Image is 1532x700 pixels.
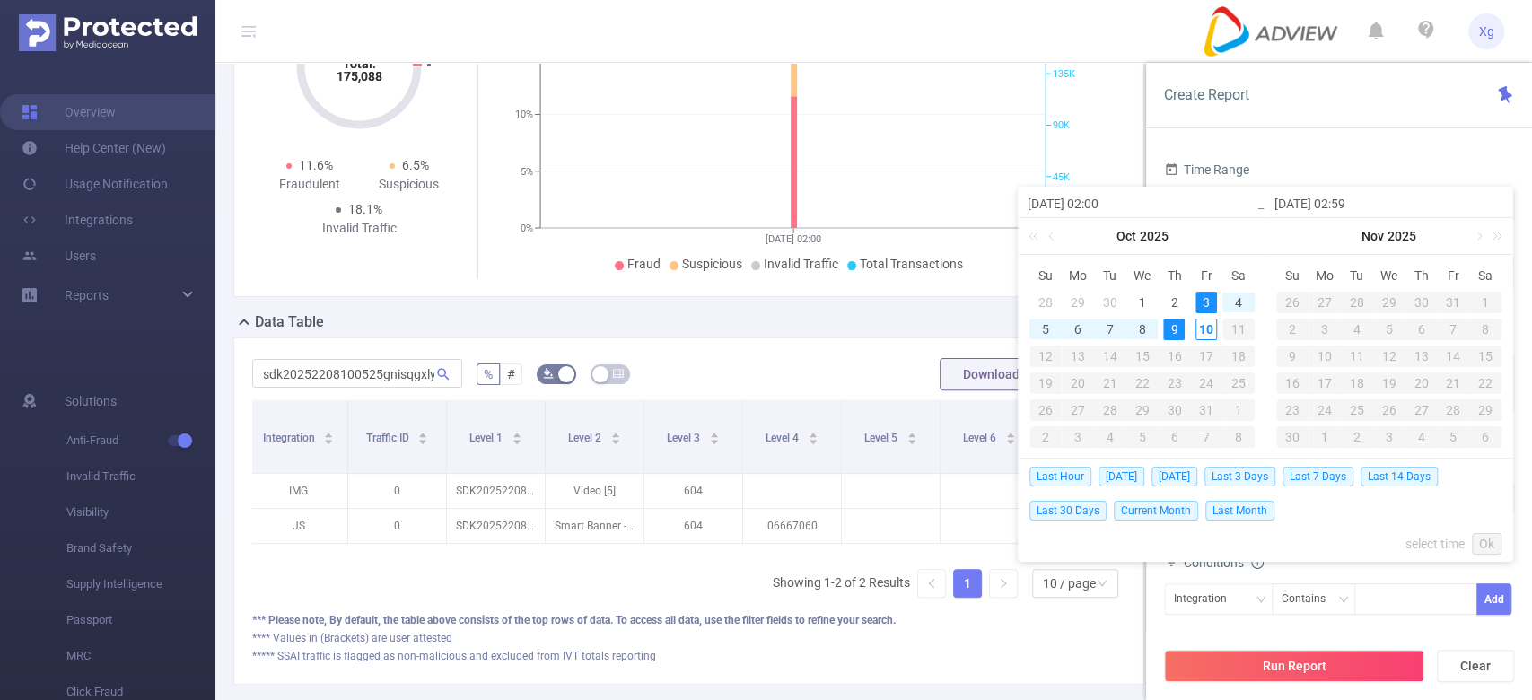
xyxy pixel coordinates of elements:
tspan: 5% [521,166,533,178]
i: icon: caret-down [610,437,620,442]
td: October 21, 2025 [1094,370,1126,397]
td: November 17, 2025 [1309,370,1341,397]
span: Integration [263,432,318,444]
a: Nov [1360,218,1386,254]
div: 11 [1341,346,1373,367]
a: Usage Notification [22,166,168,202]
a: Oct [1115,218,1138,254]
div: 29 [1126,399,1159,421]
td: October 11, 2025 [1222,316,1255,343]
div: 22 [1126,372,1159,394]
div: 28 [1437,399,1469,421]
td: October 14, 2025 [1094,343,1126,370]
td: November 6, 2025 [1405,316,1437,343]
div: 17 [1309,372,1341,394]
div: 29 [1373,292,1405,313]
div: 10 [1309,346,1341,367]
div: Sort [906,430,917,441]
tspan: 45K [1053,171,1070,183]
td: October 19, 2025 [1029,370,1062,397]
a: Previous month (PageUp) [1045,218,1061,254]
div: 1 [1131,292,1152,313]
span: Level 5 [864,432,900,444]
span: We [1373,267,1405,284]
th: Sat [1222,262,1255,289]
div: 4 [1228,292,1249,313]
i: icon: caret-down [906,437,916,442]
i: icon: caret-down [324,437,334,442]
td: November 2, 2025 [1029,424,1062,451]
span: Suspicious [682,257,742,271]
td: October 7, 2025 [1094,316,1126,343]
span: Th [1405,267,1437,284]
a: 2025 [1138,218,1170,254]
td: October 16, 2025 [1158,343,1190,370]
div: 12 [1373,346,1405,367]
td: October 10, 2025 [1190,316,1222,343]
div: 15 [1126,346,1159,367]
td: October 28, 2025 [1341,289,1373,316]
td: October 26, 2025 [1276,289,1309,316]
span: Passport [66,602,215,638]
div: Integration [1174,584,1239,614]
td: October 5, 2025 [1029,316,1062,343]
div: 23 [1276,399,1309,421]
td: November 5, 2025 [1126,424,1159,451]
div: 24 [1309,399,1341,421]
div: Sort [808,430,819,441]
td: November 7, 2025 [1437,316,1469,343]
tspan: 0% [521,223,533,234]
div: 28 [1094,399,1126,421]
td: October 27, 2025 [1309,289,1341,316]
td: October 27, 2025 [1062,397,1094,424]
td: October 13, 2025 [1062,343,1094,370]
span: Brand Safety [66,530,215,566]
a: 1 [954,570,981,597]
td: November 29, 2025 [1469,397,1501,424]
i: icon: caret-down [1005,437,1015,442]
tspan: 90K [1053,120,1070,132]
span: Reports [65,288,109,302]
span: 6.5% [402,158,429,172]
th: Mon [1309,262,1341,289]
span: Tu [1094,267,1126,284]
a: Help Center (New) [22,130,166,166]
div: Sort [323,430,334,441]
i: icon: caret-down [709,437,719,442]
div: 28 [1035,292,1056,313]
tspan: 10% [515,109,533,121]
div: 13 [1405,346,1437,367]
i: icon: caret-up [512,430,521,435]
img: Protected Media [19,14,197,51]
div: 30 [1405,292,1437,313]
span: % [484,367,493,381]
td: November 8, 2025 [1222,424,1255,451]
span: We [1126,267,1159,284]
div: Suspicious [359,175,459,194]
span: Invalid Traffic [66,459,215,494]
td: October 3, 2025 [1190,289,1222,316]
td: November 12, 2025 [1373,343,1405,370]
span: Level 2 [568,432,604,444]
div: 8 [1469,319,1501,340]
a: Next year (Control + right) [1483,218,1506,254]
div: 12 [1029,346,1062,367]
td: October 28, 2025 [1094,397,1126,424]
span: Fraud [627,257,661,271]
td: October 23, 2025 [1158,370,1190,397]
i: icon: caret-up [610,430,620,435]
span: Xg [1479,13,1494,49]
div: 22 [1469,372,1501,394]
span: Th [1158,267,1190,284]
th: Sun [1276,262,1309,289]
th: Tue [1094,262,1126,289]
td: November 20, 2025 [1405,370,1437,397]
i: icon: bg-colors [543,368,554,379]
td: September 29, 2025 [1062,289,1094,316]
i: icon: down [1256,594,1266,607]
a: select time [1405,527,1465,561]
input: Start date [1028,193,1256,214]
div: 19 [1029,372,1062,394]
div: 11 [1222,319,1255,340]
td: December 6, 2025 [1469,424,1501,451]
